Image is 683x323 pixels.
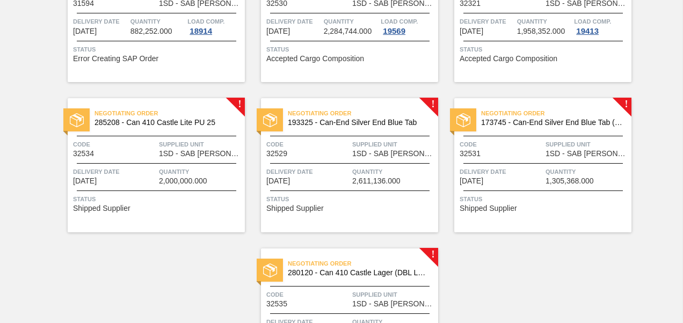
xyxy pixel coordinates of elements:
[245,98,438,232] a: !statusNegotiating Order193325 - Can-End Silver End Blue TabCode32529Supplied Unit1SD - SAB [PERS...
[460,27,483,35] span: 10/05/2025
[266,194,435,204] span: Status
[266,150,287,158] span: 32529
[159,139,242,150] span: Supplied Unit
[352,166,435,177] span: Quantity
[324,16,379,27] span: Quantity
[352,139,435,150] span: Supplied Unit
[73,204,130,212] span: Shipped Supplier
[288,258,438,269] span: Negotiating Order
[381,16,435,35] a: Load Comp.19569
[574,27,601,35] div: 19413
[73,55,158,63] span: Error Creating SAP Order
[159,166,242,177] span: Quantity
[460,16,514,27] span: Delivery Date
[159,150,242,158] span: 1SD - SAB Rosslyn Brewery
[460,139,543,150] span: Code
[266,55,364,63] span: Accepted Cargo Composition
[460,177,483,185] span: 10/07/2025
[263,113,277,127] img: status
[381,27,408,35] div: 19569
[288,119,430,127] span: 193325 - Can-End Silver End Blue Tab
[481,119,623,127] span: 173745 - Can-End Silver End Blue Tab (Eazy Snow)
[438,98,631,232] a: !statusNegotiating Order173745 - Can-End Silver End Blue Tab (Eazy Snow)Code32531Supplied Unit1SD...
[517,16,572,27] span: Quantity
[481,108,631,119] span: Negotiating Order
[187,16,242,35] a: Load Comp.18914
[460,166,543,177] span: Delivery Date
[52,98,245,232] a: !statusNegotiating Order285208 - Can 410 Castle Lite PU 25Code32534Supplied Unit1SD - SAB [PERSON...
[460,194,629,204] span: Status
[73,194,242,204] span: Status
[574,16,611,27] span: Load Comp.
[70,113,84,127] img: status
[352,150,435,158] span: 1SD - SAB Rosslyn Brewery
[546,150,629,158] span: 1SD - SAB Rosslyn Brewery
[460,204,517,212] span: Shipped Supplier
[159,177,207,185] span: 2,000,000.000
[266,289,350,300] span: Code
[266,27,290,35] span: 10/04/2025
[73,150,94,158] span: 32534
[73,177,97,185] span: 10/05/2025
[73,27,97,35] span: 09/13/2025
[95,108,245,119] span: Negotiating Order
[460,150,481,158] span: 32531
[352,289,435,300] span: Supplied Unit
[266,204,324,212] span: Shipped Supplier
[73,44,242,55] span: Status
[130,16,185,27] span: Quantity
[266,139,350,150] span: Code
[130,27,172,35] span: 882,252.000
[546,166,629,177] span: Quantity
[95,119,236,127] span: 285208 - Can 410 Castle Lite PU 25
[460,55,557,63] span: Accepted Cargo Composition
[263,263,277,277] img: status
[456,113,470,127] img: status
[266,166,350,177] span: Delivery Date
[546,139,629,150] span: Supplied Unit
[288,108,438,119] span: Negotiating Order
[381,16,418,27] span: Load Comp.
[352,300,435,308] span: 1SD - SAB Rosslyn Brewery
[266,16,321,27] span: Delivery Date
[460,44,629,55] span: Status
[574,16,629,35] a: Load Comp.19413
[352,177,401,185] span: 2,611,136.000
[187,27,214,35] div: 18914
[73,16,128,27] span: Delivery Date
[324,27,372,35] span: 2,284,744.000
[73,139,156,150] span: Code
[266,44,435,55] span: Status
[73,166,156,177] span: Delivery Date
[266,300,287,308] span: 32535
[187,16,224,27] span: Load Comp.
[517,27,565,35] span: 1,958,352.000
[266,177,290,185] span: 10/06/2025
[288,269,430,277] span: 280120 - Can 410 Castle Lager (DBL Luck)
[546,177,594,185] span: 1,305,368.000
